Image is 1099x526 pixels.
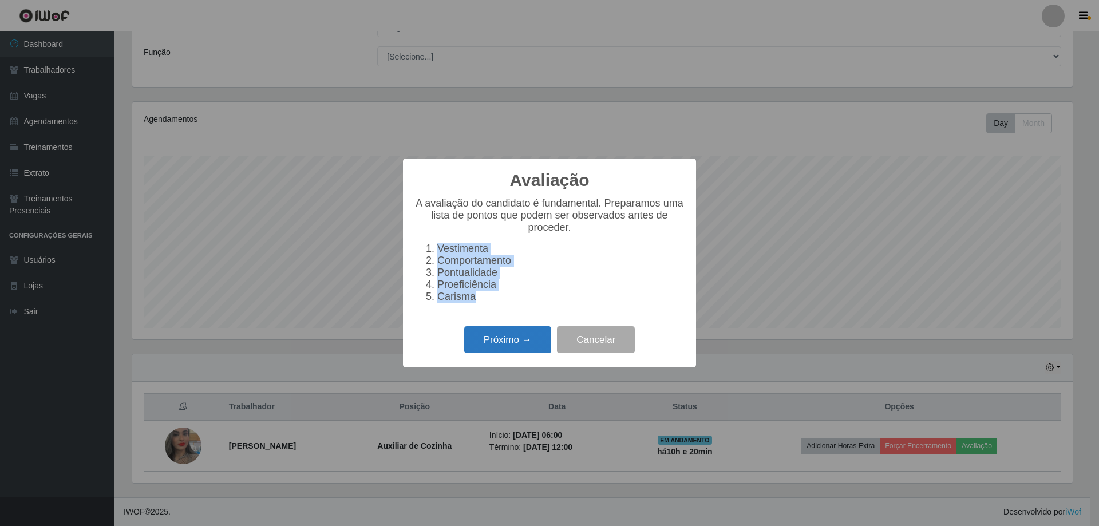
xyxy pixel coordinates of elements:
li: Pontualidade [437,267,685,279]
li: Carisma [437,291,685,303]
button: Cancelar [557,326,635,353]
li: Comportamento [437,255,685,267]
li: Proeficiência [437,279,685,291]
p: A avaliação do candidato é fundamental. Preparamos uma lista de pontos que podem ser observados a... [414,197,685,234]
li: Vestimenta [437,243,685,255]
h2: Avaliação [510,170,590,191]
button: Próximo → [464,326,551,353]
